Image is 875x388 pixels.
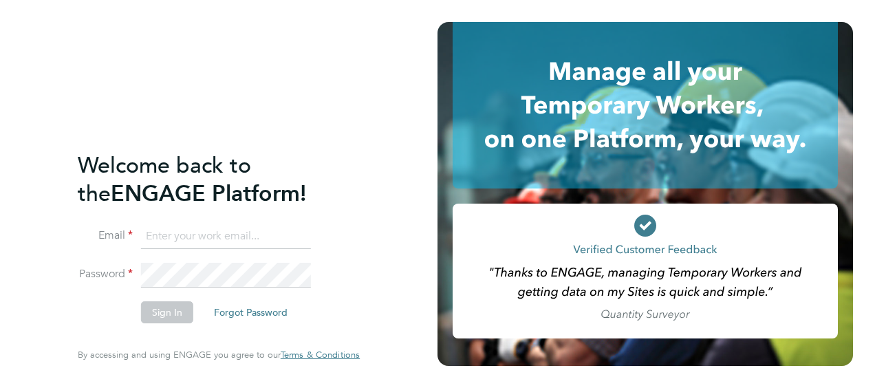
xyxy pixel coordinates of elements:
[78,151,346,208] h2: ENGAGE Platform!
[281,349,360,360] a: Terms & Conditions
[78,228,133,243] label: Email
[203,301,299,323] button: Forgot Password
[78,267,133,281] label: Password
[141,301,193,323] button: Sign In
[78,152,251,207] span: Welcome back to the
[78,349,360,360] span: By accessing and using ENGAGE you agree to our
[141,224,311,249] input: Enter your work email...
